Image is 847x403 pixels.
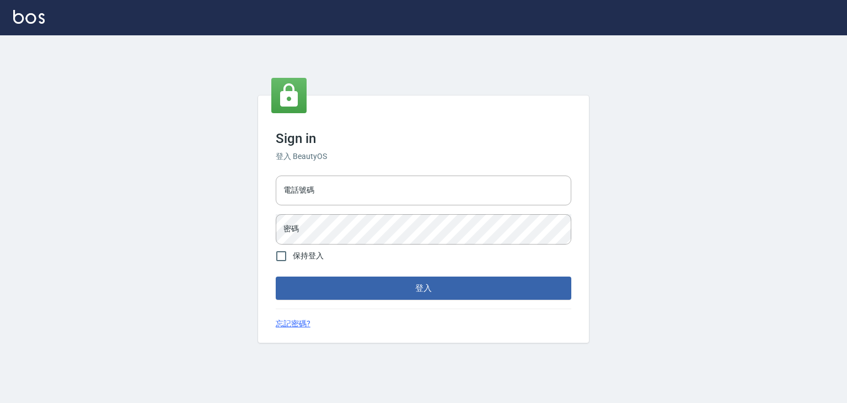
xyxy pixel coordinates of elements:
h6: 登入 BeautyOS [276,151,571,162]
span: 保持登入 [293,250,324,262]
h3: Sign in [276,131,571,146]
button: 登入 [276,277,571,300]
a: 忘記密碼? [276,318,310,330]
img: Logo [13,10,45,24]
